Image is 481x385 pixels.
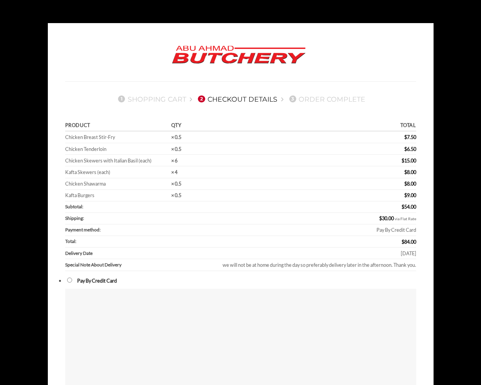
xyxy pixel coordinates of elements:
th: Product [65,121,169,132]
strong: × 0.5 [171,134,181,140]
span: 1 [118,95,125,102]
span: $ [404,181,407,187]
th: Total [186,121,416,132]
td: Chicken Shawarma [65,178,169,190]
strong: × 0.5 [171,181,181,187]
strong: × 0.5 [171,146,181,152]
th: Total: [65,236,187,248]
span: $ [404,134,407,140]
bdi: 9.00 [404,192,416,198]
td: Chicken Breast Stir-Fry [65,132,169,143]
th: Subtotal: [65,201,187,213]
td: Chicken Skewers with Italian Basil (each) [65,155,169,166]
bdi: 30.00 [379,215,394,221]
a: 1Shopping Cart [116,95,186,103]
bdi: 84.00 [402,239,416,245]
th: Delivery Date [65,248,187,259]
strong: × 0.5 [171,192,181,198]
strong: × 6 [171,157,177,164]
span: $ [379,215,382,221]
td: Pay By Credit Card [186,224,416,236]
th: Shipping: [65,213,187,224]
span: 2 [198,95,205,102]
strong: × 4 [171,169,177,175]
bdi: 7.50 [404,134,416,140]
img: Abu Ahmad Butchery [165,40,312,70]
small: via Flat Rate [395,216,416,221]
th: Special Note About Delivery [65,259,187,271]
td: Kafta Burgers [65,190,169,201]
td: Chicken Tenderloin [65,143,169,155]
nav: Checkout steps [65,89,416,109]
a: 2Checkout details [196,95,277,103]
td: we will not be at home during the day so preferably delivery later in the afternoon. Thank you. [186,259,416,271]
td: Kafta Skewers (each) [65,166,169,178]
span: $ [404,192,407,198]
span: $ [404,146,407,152]
th: Qty [169,121,186,132]
span: $ [402,157,404,164]
bdi: 54.00 [402,204,416,210]
th: Payment method: [65,224,187,236]
bdi: 8.00 [404,169,416,175]
bdi: 6.50 [404,146,416,152]
bdi: 15.00 [402,157,416,164]
span: $ [402,204,404,210]
bdi: 8.00 [404,181,416,187]
span: $ [404,169,407,175]
span: $ [402,239,404,245]
td: [DATE] [186,248,416,259]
